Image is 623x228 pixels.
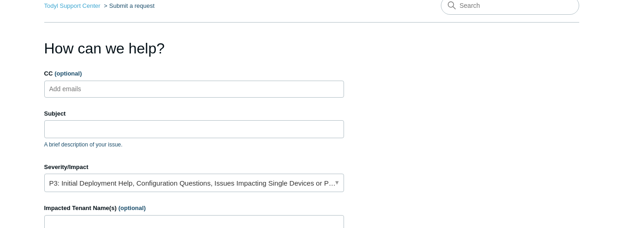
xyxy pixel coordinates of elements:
label: Impacted Tenant Name(s) [44,204,344,213]
label: Severity/Impact [44,163,344,172]
li: Submit a request [102,2,154,9]
h1: How can we help? [44,37,344,59]
li: Todyl Support Center [44,2,102,9]
a: Todyl Support Center [44,2,101,9]
p: A brief description of your issue. [44,140,344,149]
a: P3: Initial Deployment Help, Configuration Questions, Issues Impacting Single Devices or Past Out... [44,174,344,192]
label: CC [44,69,344,78]
label: Subject [44,109,344,118]
span: (optional) [54,70,82,77]
input: Add emails [46,82,101,96]
span: (optional) [119,205,146,211]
